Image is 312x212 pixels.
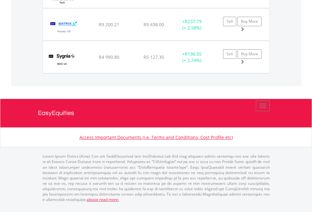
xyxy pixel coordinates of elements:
[43,154,270,202] p: Lorem Ipsum Dolors (Ame) Con a/e SeddOeiusmod tem InciDiduntut Lab Etd mag aliquaen admin veniamq...
[172,18,212,31] div: + (+ 2.58%)
[46,16,82,39] img: TFSA.STXNDQ.png
[87,197,119,202] a: please read more:
[144,54,164,60] span: R5 127.35
[223,49,236,59] a: Sell
[99,54,119,60] span: R4 990.80
[223,17,236,26] a: Sell
[238,17,262,26] a: Buy More
[172,51,212,64] div: + (+ 2.74%)
[238,49,262,59] a: Buy More
[79,134,233,140] a: Access Important Documents (i.e. Terms and Conditions, Cost Profile etc)
[46,49,78,71] img: TFSA.SYGUS.png
[185,51,202,57] span: R136.55
[99,21,119,27] span: R9 200.21
[144,21,164,27] span: R9 438.00
[185,18,202,24] span: R237.79
[38,99,274,127] a: EasyEquities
